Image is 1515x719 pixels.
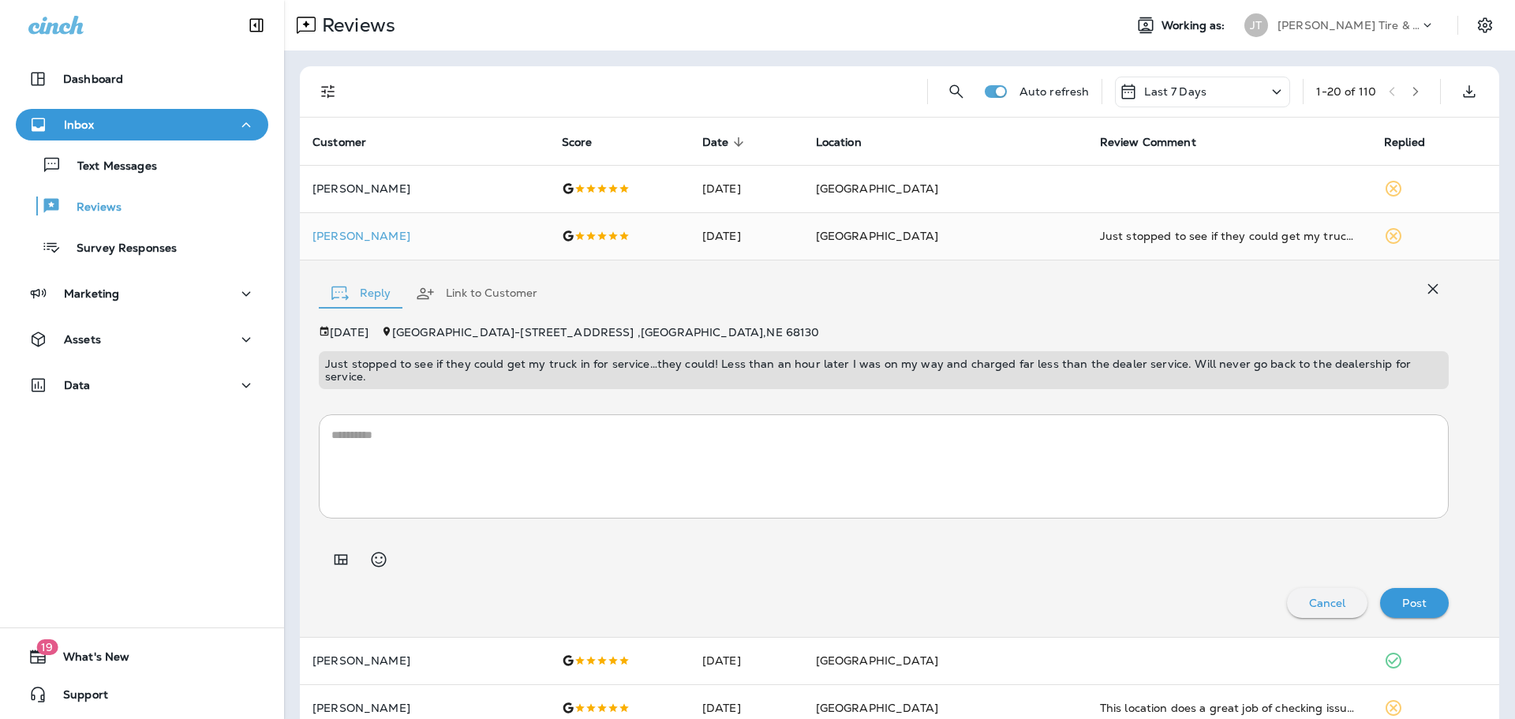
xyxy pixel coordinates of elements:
span: 19 [36,639,58,655]
p: [PERSON_NAME] [312,182,537,195]
span: Location [816,135,882,149]
span: [GEOGRAPHIC_DATA] [816,182,938,196]
span: Replied [1384,135,1446,149]
button: Post [1380,588,1449,618]
button: Support [16,679,268,710]
p: Reviews [61,200,122,215]
p: [PERSON_NAME] Tire & Auto [1277,19,1420,32]
span: Customer [312,135,387,149]
p: [PERSON_NAME] [312,702,537,714]
div: Just stopped to see if they could get my truck in for service…they could! Less than an hour later... [1100,228,1359,244]
p: Marketing [64,287,119,300]
span: [GEOGRAPHIC_DATA] [816,701,938,715]
span: [GEOGRAPHIC_DATA] - [STREET_ADDRESS] , [GEOGRAPHIC_DATA] , NE 68130 [392,325,820,339]
p: Auto refresh [1019,85,1090,98]
div: Click to view Customer Drawer [312,230,537,242]
td: [DATE] [690,212,803,260]
p: Cancel [1309,597,1346,609]
span: [GEOGRAPHIC_DATA] [816,653,938,668]
span: [GEOGRAPHIC_DATA] [816,229,938,243]
p: Data [64,379,91,391]
p: Assets [64,333,101,346]
span: Score [562,136,593,149]
span: Replied [1384,136,1425,149]
span: Score [562,135,613,149]
button: Text Messages [16,148,268,182]
button: Add in a premade template [325,544,357,575]
button: Assets [16,324,268,355]
p: [PERSON_NAME] [312,230,537,242]
div: This location does a great job of checking issues and resolving quickly and professionally. I’m s... [1100,700,1359,716]
td: [DATE] [690,165,803,212]
button: Filters [312,76,344,107]
button: Search Reviews [941,76,972,107]
span: What's New [47,650,129,669]
p: [DATE] [330,326,368,339]
span: Review Comment [1100,136,1196,149]
button: Marketing [16,278,268,309]
button: Export as CSV [1453,76,1485,107]
p: Post [1402,597,1427,609]
button: 19What's New [16,641,268,672]
span: Support [47,688,108,707]
div: JT [1244,13,1268,37]
span: Customer [312,136,366,149]
span: Working as: [1161,19,1229,32]
button: Link to Customer [403,265,550,322]
button: Survey Responses [16,230,268,264]
button: Reply [319,265,403,322]
button: Collapse Sidebar [234,9,279,41]
span: Review Comment [1100,135,1217,149]
p: Inbox [64,118,94,131]
button: Dashboard [16,63,268,95]
button: Settings [1471,11,1499,39]
button: Cancel [1287,588,1368,618]
button: Inbox [16,109,268,140]
p: Last 7 Days [1144,85,1206,98]
span: Location [816,136,862,149]
p: Survey Responses [61,242,177,257]
span: Date [702,136,729,149]
button: Select an emoji [363,544,395,575]
td: [DATE] [690,637,803,684]
button: Reviews [16,189,268,223]
span: Date [702,135,750,149]
div: 1 - 20 of 110 [1316,85,1376,98]
p: Reviews [316,13,395,37]
p: [PERSON_NAME] [312,654,537,667]
button: Data [16,369,268,401]
p: Text Messages [62,159,157,174]
p: Dashboard [63,73,123,85]
p: Just stopped to see if they could get my truck in for service…they could! Less than an hour later... [325,358,1442,383]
